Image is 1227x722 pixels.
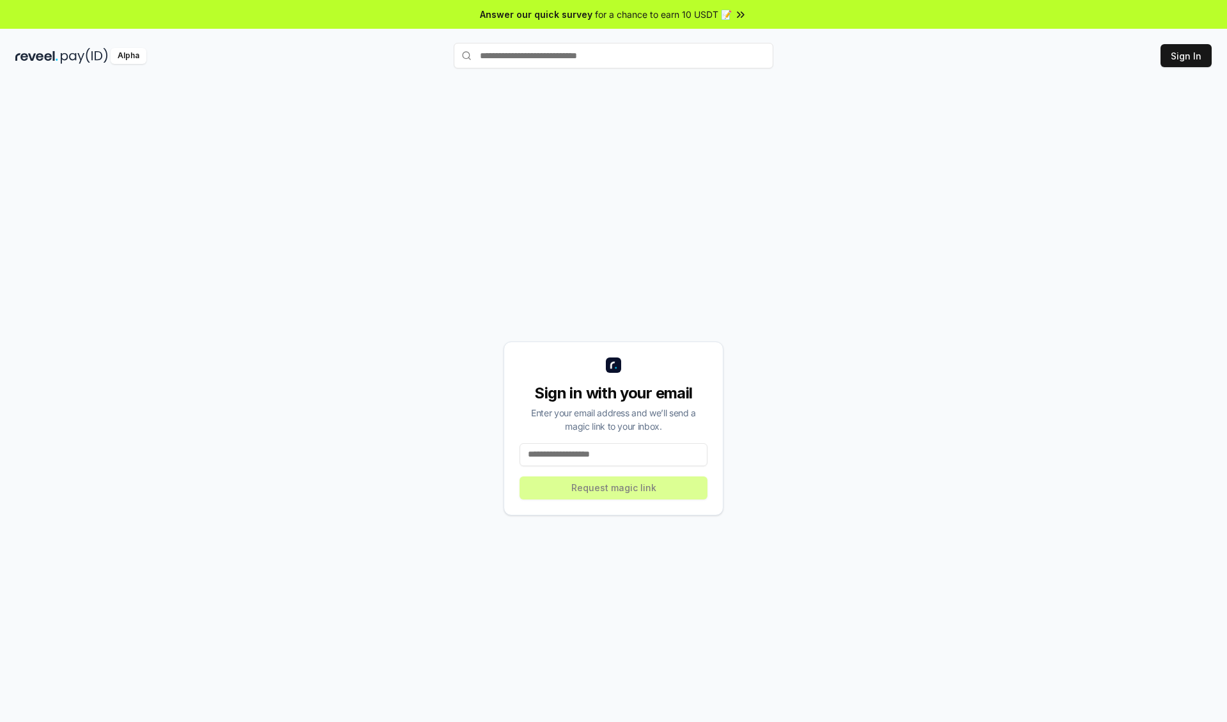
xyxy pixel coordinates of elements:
div: Alpha [111,48,146,64]
img: reveel_dark [15,48,58,64]
div: Enter your email address and we’ll send a magic link to your inbox. [520,406,707,433]
span: Answer our quick survey [480,8,592,21]
span: for a chance to earn 10 USDT 📝 [595,8,732,21]
img: pay_id [61,48,108,64]
img: logo_small [606,357,621,373]
div: Sign in with your email [520,383,707,404]
button: Sign In [1161,44,1212,67]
